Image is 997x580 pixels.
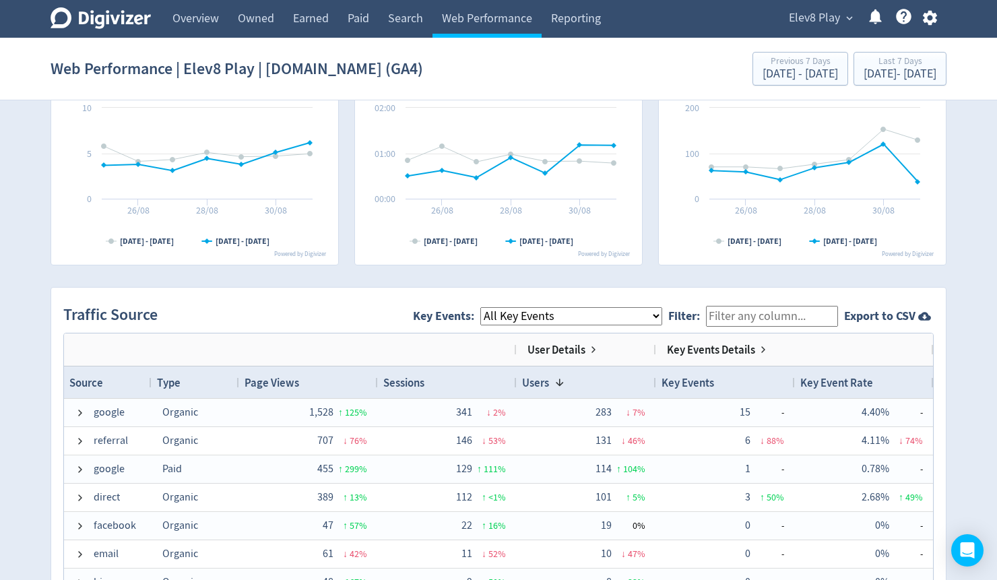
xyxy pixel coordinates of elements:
span: Organic [162,547,198,560]
span: 125 % [345,406,367,418]
span: ↑ [616,463,621,475]
span: google [94,399,125,426]
span: - [889,399,923,426]
span: 52 % [488,548,506,560]
text: [DATE] - [DATE] [424,236,478,247]
text: [DATE] - [DATE] [120,236,174,247]
span: ↓ [626,406,631,418]
span: Key Events Details [667,342,755,357]
text: 30/08 [265,204,287,216]
h1: Web Performance | Elev8 Play | [DOMAIN_NAME] (GA4) [51,47,423,90]
span: 1,528 [309,406,333,419]
span: 2.68% [862,490,889,504]
svg: Avg Session Time 00:00:48 8% [360,7,637,259]
text: Powered by Digivizer [882,250,934,258]
span: 6 [745,434,750,447]
div: Last 7 Days [864,57,936,68]
span: - [889,541,923,567]
span: 389 [317,490,333,504]
span: 0 % [633,519,645,531]
text: [DATE] - [DATE] [519,236,573,247]
span: 341 [456,406,472,419]
span: Organic [162,406,198,419]
span: - [750,541,784,567]
span: 2 % [493,406,506,418]
text: 200 [685,102,699,114]
text: [DATE] - [DATE] [216,236,269,247]
span: - [750,399,784,426]
span: facebook [94,513,136,539]
span: ↑ [338,406,343,418]
span: 114 [596,462,612,476]
span: ↓ [899,434,903,447]
span: 131 [596,434,612,447]
text: 30/08 [569,204,591,216]
text: 10 [82,102,92,114]
span: ↓ [482,548,486,560]
span: Elev8 Play [789,7,840,29]
div: Open Intercom Messenger [951,534,984,567]
span: Organic [162,490,198,504]
span: ↓ [486,406,491,418]
span: - [750,513,784,539]
span: direct [94,484,120,511]
svg: Pages Per Session 4.33 10% [57,7,333,259]
strong: Export to CSV [844,308,915,325]
span: - [889,456,923,482]
span: expand_more [843,12,856,24]
span: 4.11% [862,434,889,447]
span: 16 % [488,519,506,531]
span: ↓ [760,434,765,447]
text: 28/08 [500,204,522,216]
input: Filter any column... [706,306,838,327]
span: google [94,456,125,482]
div: Previous 7 Days [763,57,838,68]
text: 28/08 [196,204,218,216]
text: 0 [87,193,92,205]
span: <1 % [488,491,506,503]
span: 1 [745,462,750,476]
svg: Engaged Sessions 468 28% [664,7,940,259]
label: Key Events: [413,308,480,324]
span: 283 [596,406,612,419]
span: referral [94,428,128,454]
span: ↑ [899,491,903,503]
button: Elev8 Play [784,7,856,29]
span: 47 [323,519,333,532]
span: 46 % [628,434,645,447]
text: 26/08 [431,204,453,216]
span: 5 % [633,491,645,503]
text: 26/08 [127,204,150,216]
text: Powered by Digivizer [578,250,631,258]
span: 101 [596,490,612,504]
span: 4.40% [862,406,889,419]
h2: Traffic Source [63,304,164,327]
span: 10 [601,547,612,560]
span: 88 % [767,434,784,447]
span: 111 % [484,463,506,475]
text: 0 [695,193,699,205]
span: 0.78% [862,462,889,476]
span: Key Events [662,375,714,390]
text: 01:00 [375,148,395,160]
label: Filter: [668,308,706,324]
text: 28/08 [804,204,826,216]
span: 19 [601,519,612,532]
text: 02:00 [375,102,395,114]
span: User Details [527,342,585,357]
div: [DATE] - [DATE] [763,68,838,80]
span: 49 % [905,491,923,503]
span: ↑ [482,519,486,531]
span: 104 % [623,463,645,475]
span: Key Event Rate [800,375,873,390]
span: 11 [461,547,472,560]
span: 42 % [350,548,367,560]
span: 3 [745,490,750,504]
span: 22 [461,519,472,532]
text: 100 [685,148,699,160]
span: ↑ [343,519,348,531]
span: 76 % [350,434,367,447]
span: ↓ [621,548,626,560]
span: 61 [323,547,333,560]
span: email [94,541,119,567]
